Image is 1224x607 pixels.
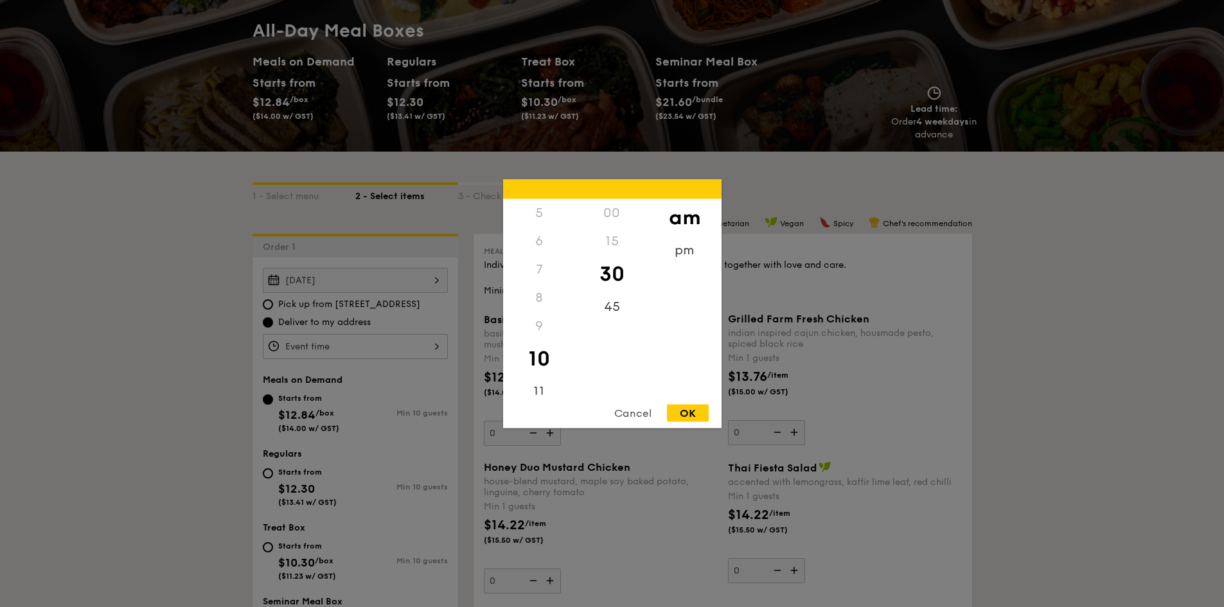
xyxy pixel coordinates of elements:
[648,198,721,236] div: am
[503,227,576,255] div: 6
[503,198,576,227] div: 5
[667,404,709,421] div: OK
[648,236,721,264] div: pm
[576,198,648,227] div: 00
[503,283,576,312] div: 8
[503,312,576,340] div: 9
[601,404,664,421] div: Cancel
[503,255,576,283] div: 7
[576,292,648,321] div: 45
[503,340,576,377] div: 10
[576,255,648,292] div: 30
[503,377,576,405] div: 11
[576,227,648,255] div: 15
